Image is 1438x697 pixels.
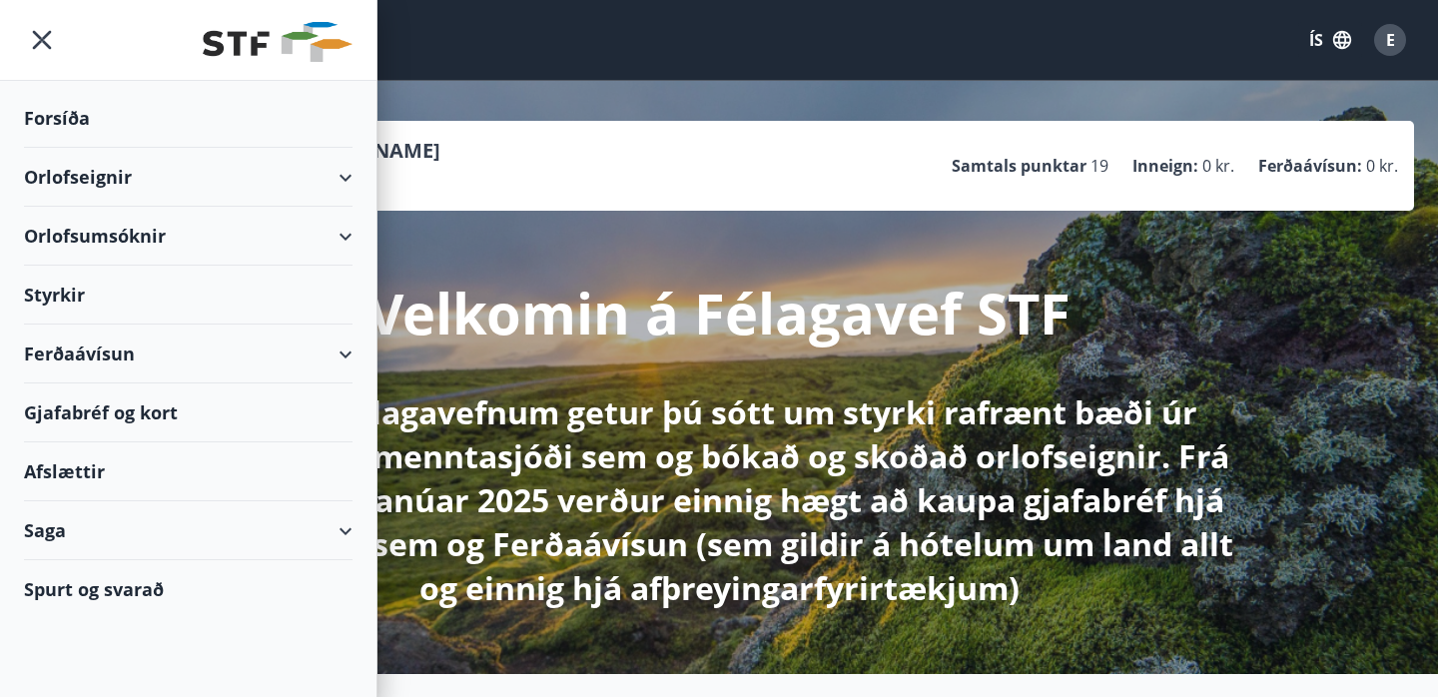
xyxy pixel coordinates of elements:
[1202,155,1234,177] span: 0 kr.
[24,89,353,148] div: Forsíða
[1298,22,1362,58] button: ÍS
[24,383,353,442] div: Gjafabréf og kort
[1090,155,1108,177] span: 19
[367,275,1071,350] p: Velkomin á Félagavef STF
[1132,155,1198,177] p: Inneign :
[203,22,353,62] img: union_logo
[24,266,353,325] div: Styrkir
[1366,155,1398,177] span: 0 kr.
[24,207,353,266] div: Orlofsumsóknir
[24,501,353,560] div: Saga
[1386,29,1395,51] span: E
[24,442,353,501] div: Afslættir
[24,148,353,207] div: Orlofseignir
[24,560,353,618] div: Spurt og svarað
[24,22,60,58] button: menu
[192,390,1246,610] p: Hér á Félagavefnum getur þú sótt um styrki rafrænt bæði úr sjúkra- og menntasjóði sem og bókað og...
[952,155,1086,177] p: Samtals punktar
[1366,16,1414,64] button: E
[24,325,353,383] div: Ferðaávísun
[1258,155,1362,177] p: Ferðaávísun :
